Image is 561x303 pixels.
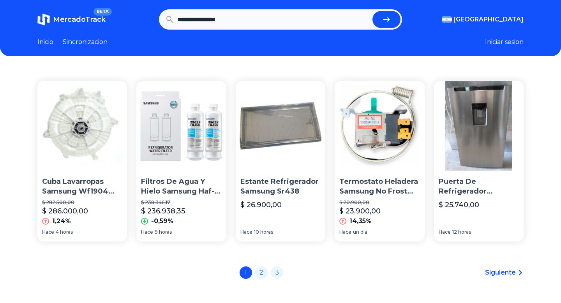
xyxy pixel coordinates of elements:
span: un día [353,229,367,235]
a: Termostato Heladera Samsung No Frost Repjul RefrigeraciónTermostato Heladera Samsung No Frost Rep... [335,81,424,241]
a: 2 [255,266,268,279]
p: Termostato Heladera Samsung No Frost Repjul Refrigeración [339,177,420,196]
span: Hace [240,229,252,235]
p: $ 25.740,00 [439,199,479,210]
a: MercadoTrackBETA [37,13,106,26]
a: Filtros De Agua Y Hielo Samsung Haf-qin-2p Para RefrigeradorFiltros De Agua Y Hielo Samsung Haf-q... [136,81,226,241]
img: Filtros De Agua Y Hielo Samsung Haf-qin-2p Para Refrigerador [136,81,226,171]
a: Inicio [37,37,53,47]
img: Argentina [442,16,452,23]
p: $ 282.500,00 [42,199,122,206]
p: Filtros De Agua Y Hielo Samsung Haf-qin-2p Para Refrigerador [141,177,221,196]
p: Puerta De Refrigerador Heladera Samsung Rt29k577j58 [439,177,519,196]
span: [GEOGRAPHIC_DATA] [453,15,524,24]
span: 9 horas [155,229,172,235]
p: $ 26.900,00 [240,199,282,210]
span: 10 horas [254,229,273,235]
span: Siguiente [485,268,516,277]
p: 1,24% [52,217,71,226]
p: $ 23.900,00 [339,206,381,217]
img: Cuba Lavarropas Samsung Wf1904 Original Repjul Refrigeración [37,81,127,171]
a: Siguiente [485,268,524,277]
span: Hace [141,229,153,235]
img: MercadoTrack [37,13,50,26]
span: 4 horas [56,229,73,235]
p: $ 286.000,00 [42,206,88,217]
p: $ 20.900,00 [339,199,420,206]
a: Estante Refrigerador Samsung Sr438Estante Refrigerador Samsung Sr438$ 26.900,00Hace10 horas [236,81,325,241]
span: MercadoTrack [53,15,106,24]
p: $ 236.938,35 [141,206,185,217]
button: Iniciar sesion [485,37,524,47]
span: Hace [439,229,451,235]
span: Hace [42,229,54,235]
p: Estante Refrigerador Samsung Sr438 [240,177,321,196]
span: BETA [93,8,112,16]
a: Cuba Lavarropas Samsung Wf1904 Original Repjul RefrigeraciónCuba Lavarropas Samsung Wf1904 Origin... [37,81,127,241]
button: [GEOGRAPHIC_DATA] [442,15,524,24]
a: Puerta De Refrigerador Heladera Samsung Rt29k577j58 Puerta De Refrigerador Heladera Samsung Rt29k... [434,81,524,241]
p: $ 238.346,17 [141,199,221,206]
p: 14,35% [349,217,372,226]
a: 3 [271,266,283,279]
img: Puerta De Refrigerador Heladera Samsung Rt29k577j58 [434,81,524,171]
a: Sincronizacion [63,37,108,47]
img: Estante Refrigerador Samsung Sr438 [236,81,325,171]
p: Cuba Lavarropas Samsung Wf1904 Original Repjul Refrigeración [42,177,122,196]
span: 12 horas [452,229,471,235]
span: Hace [339,229,351,235]
img: Termostato Heladera Samsung No Frost Repjul Refrigeración [335,81,424,171]
p: -0,59% [151,217,173,226]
